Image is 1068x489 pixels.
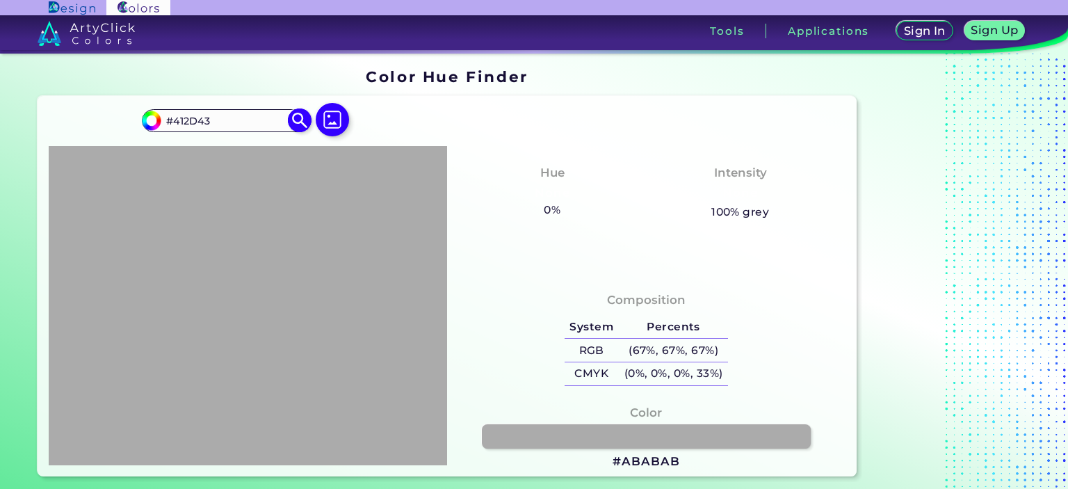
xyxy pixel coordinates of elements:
[788,26,869,36] h3: Applications
[613,454,679,470] h3: #ABABAB
[316,103,349,136] img: icon picture
[619,339,728,362] h5: (67%, 67%, 67%)
[963,21,1027,41] a: Sign Up
[565,316,619,339] h5: System
[970,24,1020,36] h5: Sign Up
[538,201,565,219] h5: 0%
[619,316,728,339] h5: Percents
[540,163,565,183] h4: Hue
[619,362,728,385] h5: (0%, 0%, 0%, 33%)
[38,21,136,46] img: logo_artyclick_colors_white.svg
[529,185,576,202] h3: None
[288,109,312,133] img: icon search
[717,185,763,202] h3: None
[366,66,528,87] h1: Color Hue Finder
[710,26,744,36] h3: Tools
[711,203,769,221] h5: 100% grey
[630,403,662,423] h4: Color
[565,362,619,385] h5: CMYK
[895,21,955,41] a: Sign In
[565,339,619,362] h5: RGB
[49,1,95,15] img: ArtyClick Design logo
[607,290,686,310] h4: Composition
[714,163,767,183] h4: Intensity
[903,25,946,37] h5: Sign In
[161,111,291,130] input: type color..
